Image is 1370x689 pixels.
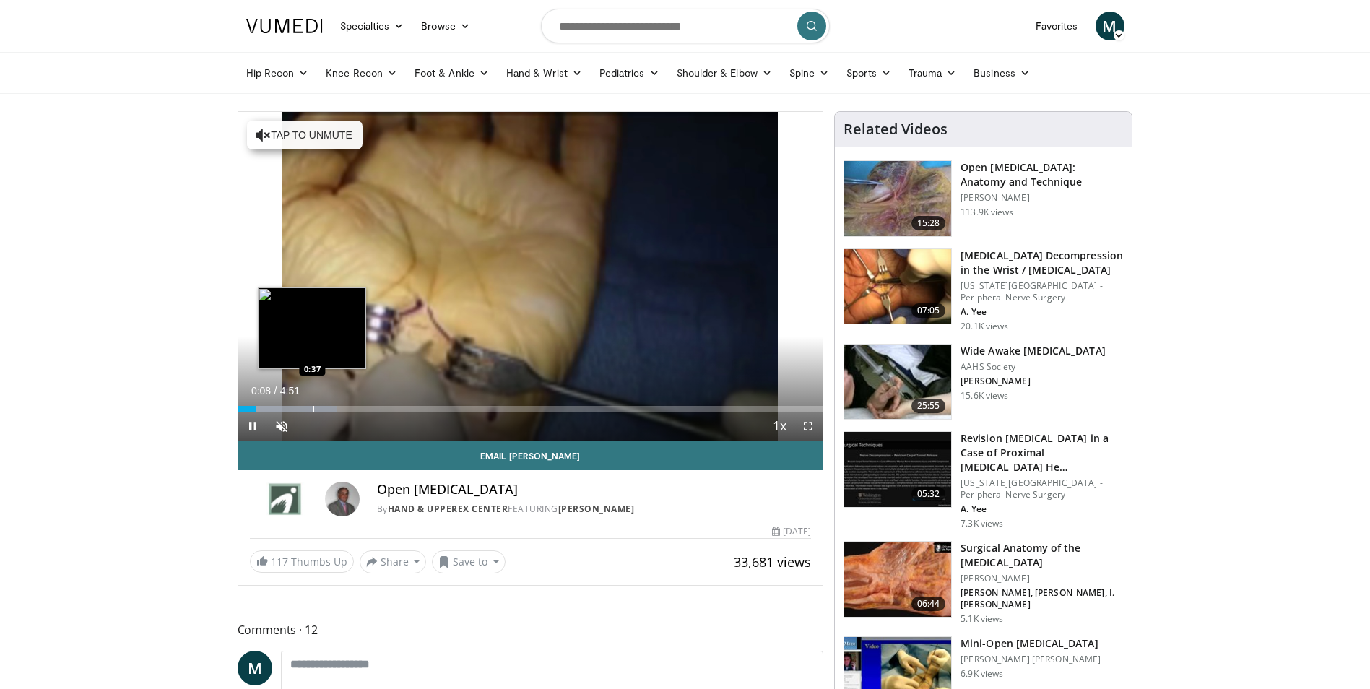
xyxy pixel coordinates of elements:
[238,441,823,470] a: Email [PERSON_NAME]
[961,344,1106,358] h3: Wide Awake [MEDICAL_DATA]
[911,216,946,230] span: 15:28
[238,620,824,639] span: Comments 12
[1096,12,1124,40] a: M
[844,161,951,236] img: Bindra_-_open_carpal_tunnel_2.png.150x105_q85_crop-smart_upscale.jpg
[961,192,1123,204] p: [PERSON_NAME]
[961,376,1106,387] p: [PERSON_NAME]
[961,541,1123,570] h3: Surgical Anatomy of the [MEDICAL_DATA]
[591,58,668,87] a: Pediatrics
[734,553,811,571] span: 33,681 views
[238,412,267,441] button: Pause
[360,550,427,573] button: Share
[388,503,508,515] a: Hand & UpperEx Center
[844,160,1123,237] a: 15:28 Open [MEDICAL_DATA]: Anatomy and Technique [PERSON_NAME] 113.9K views
[250,482,319,516] img: Hand & UpperEx Center
[961,518,1003,529] p: 7.3K views
[961,321,1008,332] p: 20.1K views
[961,636,1101,651] h3: Mini-Open [MEDICAL_DATA]
[274,385,277,396] span: /
[317,58,406,87] a: Knee Recon
[238,58,318,87] a: Hip Recon
[900,58,966,87] a: Trauma
[844,344,1123,420] a: 25:55 Wide Awake [MEDICAL_DATA] AAHS Society [PERSON_NAME] 15.6K views
[911,399,946,413] span: 25:55
[961,573,1123,584] p: [PERSON_NAME]
[961,668,1003,680] p: 6.9K views
[961,361,1106,373] p: AAHS Society
[961,654,1101,665] p: [PERSON_NAME] [PERSON_NAME]
[331,12,413,40] a: Specialties
[844,431,1123,529] a: 05:32 Revision [MEDICAL_DATA] in a Case of Proximal [MEDICAL_DATA] He… [US_STATE][GEOGRAPHIC_DATA...
[961,280,1123,303] p: [US_STATE][GEOGRAPHIC_DATA] - Peripheral Nerve Surgery
[541,9,830,43] input: Search topics, interventions
[247,121,363,149] button: Tap to unmute
[772,525,811,538] div: [DATE]
[251,385,271,396] span: 0:08
[377,503,812,516] div: By FEATURING
[238,651,272,685] a: M
[844,249,951,324] img: 80b671cc-e6c2-4c30-b4fd-e019560497a8.150x105_q85_crop-smart_upscale.jpg
[961,248,1123,277] h3: [MEDICAL_DATA] Decompression in the Wrist / [MEDICAL_DATA]
[961,503,1123,515] p: A. Yee
[844,344,951,420] img: wide_awake_carpal_tunnel_100008556_2.jpg.150x105_q85_crop-smart_upscale.jpg
[838,58,900,87] a: Sports
[246,19,323,33] img: VuMedi Logo
[250,550,354,573] a: 117 Thumbs Up
[965,58,1039,87] a: Business
[961,390,1008,402] p: 15.6K views
[961,587,1123,610] p: [PERSON_NAME], [PERSON_NAME], I. [PERSON_NAME]
[498,58,591,87] a: Hand & Wrist
[765,412,794,441] button: Playback Rate
[961,306,1123,318] p: A. Yee
[377,482,812,498] h4: Open [MEDICAL_DATA]
[238,406,823,412] div: Progress Bar
[961,207,1013,218] p: 113.9K views
[271,555,288,568] span: 117
[961,477,1123,500] p: [US_STATE][GEOGRAPHIC_DATA] - Peripheral Nerve Surgery
[1027,12,1087,40] a: Favorites
[911,487,946,501] span: 05:32
[267,412,296,441] button: Unmute
[668,58,781,87] a: Shoulder & Elbow
[844,248,1123,332] a: 07:05 [MEDICAL_DATA] Decompression in the Wrist / [MEDICAL_DATA] [US_STATE][GEOGRAPHIC_DATA] - Pe...
[781,58,838,87] a: Spine
[258,287,366,369] img: image.jpeg
[406,58,498,87] a: Foot & Ankle
[432,550,506,573] button: Save to
[911,303,946,318] span: 07:05
[961,613,1003,625] p: 5.1K views
[238,112,823,441] video-js: Video Player
[280,385,300,396] span: 4:51
[844,432,951,507] img: Videography---Title-Standard_0_3.jpg.150x105_q85_crop-smart_upscale.jpg
[412,12,479,40] a: Browse
[558,503,635,515] a: [PERSON_NAME]
[844,541,1123,625] a: 06:44 Surgical Anatomy of the [MEDICAL_DATA] [PERSON_NAME] [PERSON_NAME], [PERSON_NAME], I. [PERS...
[911,597,946,611] span: 06:44
[961,431,1123,474] h3: Revision [MEDICAL_DATA] in a Case of Proximal [MEDICAL_DATA] He…
[794,412,823,441] button: Fullscreen
[961,160,1123,189] h3: Open [MEDICAL_DATA]: Anatomy and Technique
[844,542,951,617] img: 6bc13ebe-c2d8-4f72-b17c-7e540134e64e.150x105_q85_crop-smart_upscale.jpg
[844,121,948,138] h4: Related Videos
[325,482,360,516] img: Avatar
